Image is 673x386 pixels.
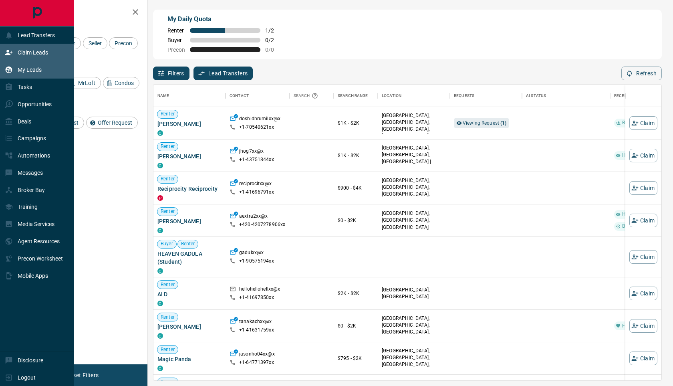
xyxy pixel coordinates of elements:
p: [GEOGRAPHIC_DATA], [GEOGRAPHIC_DATA] [382,287,446,300]
button: Lead Transfers [193,67,253,80]
div: Seller [83,37,107,49]
span: Renter [157,111,178,117]
div: Viewing Request (1) [454,118,509,128]
span: [PERSON_NAME] [157,120,222,128]
span: Buyer [167,37,185,43]
div: AI Status [526,85,546,107]
button: Claim [629,149,657,162]
span: Favourite [619,323,646,329]
p: +1- 41696791xx [239,189,274,196]
p: tanakachxx@x [239,318,272,327]
span: Back to Site [619,223,651,230]
div: condos.ca [157,268,163,274]
div: MrLoft [66,77,101,89]
span: Renter [178,240,198,247]
p: [GEOGRAPHIC_DATA], [GEOGRAPHIC_DATA], [GEOGRAPHIC_DATA] [382,210,446,230]
span: Reciprocity Reciprocity [157,185,222,193]
button: Reset Filters [61,368,104,382]
p: +1- 41697850xx [239,294,274,301]
div: Contact [230,85,249,107]
p: +1- 41631759xx [239,327,274,333]
p: aextra2xx@x [239,213,268,221]
p: [GEOGRAPHIC_DATA], [GEOGRAPHIC_DATA], [GEOGRAPHIC_DATA], [GEOGRAPHIC_DATA] [382,348,446,375]
div: Condos [103,77,139,89]
span: Viewing Request [463,120,507,126]
div: Requests [454,85,474,107]
span: Offer Request [95,119,135,126]
span: [PERSON_NAME] [157,323,222,331]
div: Precon [109,37,138,49]
button: Claim [629,250,657,264]
span: Buyer [157,240,176,247]
div: Search Range [338,85,368,107]
p: $795 - $2K [338,355,374,362]
div: Location [382,85,401,107]
h2: Filters [26,8,139,18]
p: [GEOGRAPHIC_DATA], [GEOGRAPHIC_DATA], [GEOGRAPHIC_DATA] | Central [382,145,446,172]
span: Precon [112,40,135,46]
div: AI Status [522,85,610,107]
span: 1 / 2 [265,27,283,34]
div: Search Range [334,85,378,107]
p: [GEOGRAPHIC_DATA], [GEOGRAPHIC_DATA], [GEOGRAPHIC_DATA], [GEOGRAPHIC_DATA] [382,315,446,343]
p: reciprocitxx@x [239,180,272,189]
button: Claim [629,116,657,130]
p: $1K - $2K [338,119,374,127]
p: jhog7xx@x [239,148,264,156]
div: Offer Request [86,117,138,129]
p: $2K - $2K [338,290,374,297]
span: High Interest [619,211,654,218]
p: +1- 43751844xx [239,156,274,163]
p: hellohellohellxx@x [239,286,280,294]
button: Claim [629,287,657,300]
span: Renter [157,346,178,353]
div: condos.ca [157,301,163,306]
p: $1K - $2K [338,152,374,159]
button: Claim [629,319,657,333]
span: Renter [157,379,178,386]
button: Claim [629,214,657,227]
span: 0 / 2 [265,37,283,43]
button: Filters [153,67,189,80]
span: Magic Panda [157,355,222,363]
button: Claim [629,181,657,195]
div: condos.ca [157,228,163,233]
span: Requested a Viewing [619,119,671,126]
span: Renter [157,176,178,182]
div: Search [294,85,320,107]
span: High Interest [619,152,654,159]
p: [GEOGRAPHIC_DATA], [GEOGRAPHIC_DATA], [GEOGRAPHIC_DATA], [GEOGRAPHIC_DATA] [382,177,446,205]
span: Renter [157,143,178,150]
div: condos.ca [157,333,163,339]
p: doshidhrumilxx@x [239,115,280,124]
div: Contact [226,85,290,107]
span: [PERSON_NAME] [157,152,222,160]
div: Name [153,85,226,107]
span: Seller [86,40,105,46]
span: 0 / 0 [265,46,283,53]
span: HEAVEN GADULA (Student) [157,250,222,266]
span: Renter [157,314,178,321]
p: +1- 64771397xx [239,359,274,366]
span: Renter [167,27,185,34]
span: [PERSON_NAME] [157,217,222,225]
div: Location [378,85,450,107]
span: MrLoft [75,80,98,86]
p: jasonho04xx@x [239,351,275,359]
span: Condos [112,80,137,86]
p: $0 - $2K [338,217,374,224]
strong: ( 1 ) [500,120,506,126]
span: Renter [157,208,178,215]
button: Refresh [621,67,662,80]
div: Requests [450,85,522,107]
p: East End, East York [382,112,446,140]
div: condos.ca [157,366,163,371]
p: gadulxx@x [239,249,264,258]
p: +1- 90575194xx [239,258,274,265]
span: Renter [157,281,178,288]
div: condos.ca [157,163,163,168]
p: $900 - $4K [338,184,374,192]
p: +1- 70540621xx [239,124,274,131]
div: condos.ca [157,130,163,136]
p: +420- 4207278906xx [239,221,285,228]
